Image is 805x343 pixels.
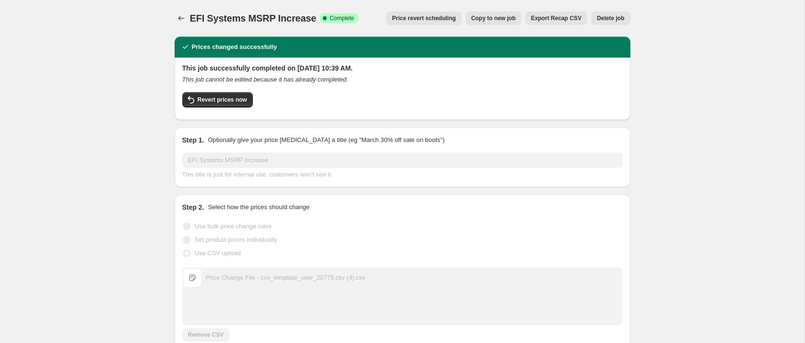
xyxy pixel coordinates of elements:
span: Use bulk price change rules [195,223,272,230]
p: Optionally give your price [MEDICAL_DATA] a title (eg "March 30% off sale on boots") [208,135,444,145]
span: Price revert scheduling [392,14,456,22]
span: Set product prices individually [195,236,277,243]
button: Revert prices now [182,92,253,107]
div: Price Change File - csv_template_user_20775.csv (4).csv [206,273,366,283]
h2: Step 1. [182,135,204,145]
span: Complete [330,14,354,22]
span: Delete job [597,14,624,22]
span: EFI Systems MSRP Increase [190,13,317,24]
span: Revert prices now [198,96,247,104]
button: Price revert scheduling [386,12,462,25]
h2: This job successfully completed on [DATE] 10:39 AM. [182,63,623,73]
button: Delete job [591,12,630,25]
p: Select how the prices should change [208,202,309,212]
input: 30% off holiday sale [182,153,623,168]
button: Copy to new job [465,12,521,25]
i: This job cannot be edited because it has already completed. [182,76,348,83]
span: This title is just for internal use, customers won't see it [182,171,331,178]
h2: Prices changed successfully [192,42,277,52]
button: Price change jobs [175,12,188,25]
h2: Step 2. [182,202,204,212]
span: Copy to new job [471,14,516,22]
span: Export Recap CSV [531,14,581,22]
button: Export Recap CSV [525,12,587,25]
span: Use CSV upload [195,249,241,257]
